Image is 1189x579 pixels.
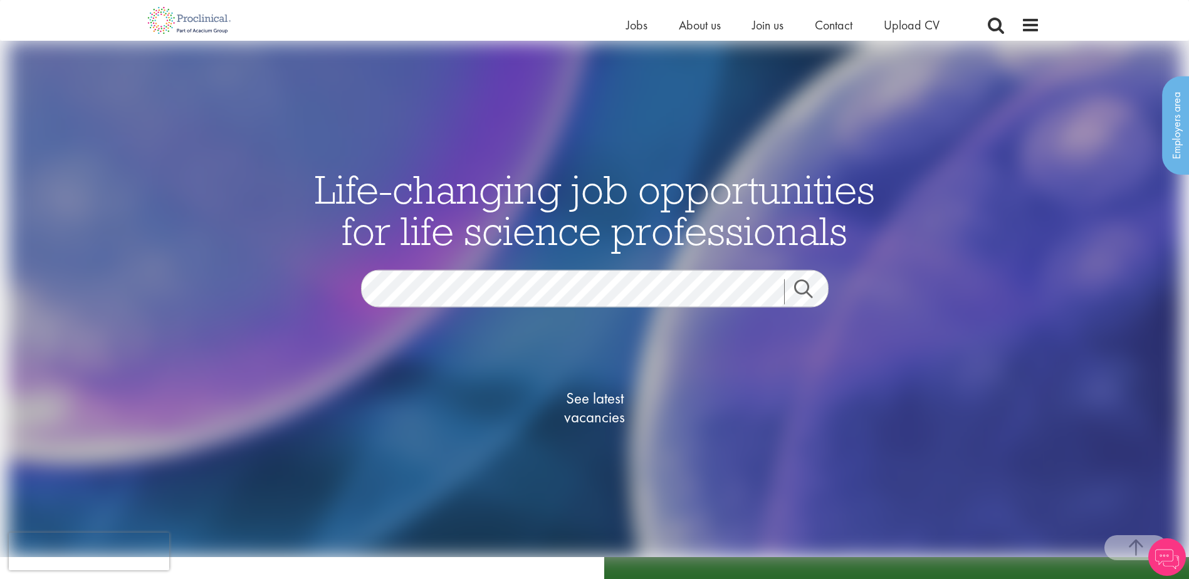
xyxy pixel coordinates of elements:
a: Upload CV [884,17,940,33]
img: Chatbot [1148,538,1186,576]
a: Jobs [626,17,647,33]
span: Life-changing job opportunities for life science professionals [315,164,875,256]
a: Contact [815,17,852,33]
a: Join us [752,17,783,33]
iframe: reCAPTCHA [9,533,169,570]
a: Job search submit button [784,279,838,305]
a: About us [679,17,721,33]
span: See latest vacancies [532,389,657,427]
a: See latestvacancies [532,339,657,477]
img: candidate home [8,41,1181,557]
